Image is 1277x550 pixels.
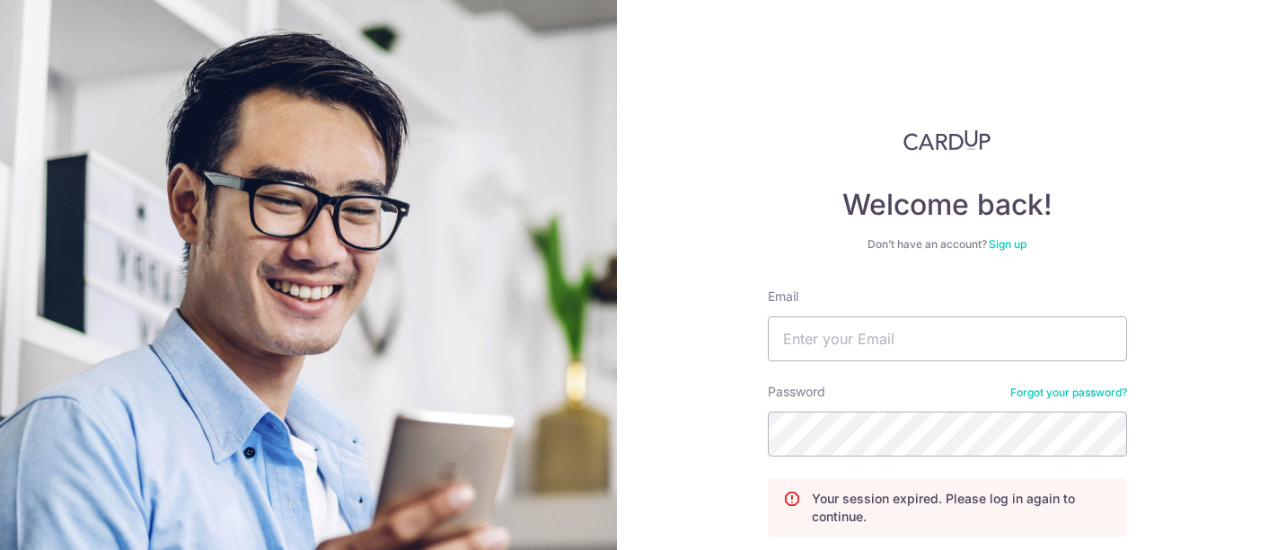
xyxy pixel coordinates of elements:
label: Password [768,383,825,401]
label: Email [768,288,798,306]
div: Don’t have an account? [768,237,1127,252]
img: CardUp Logo [903,129,991,151]
h4: Welcome back! [768,187,1127,223]
a: Sign up [989,237,1026,251]
p: Your session expired. Please log in again to continue. [812,490,1112,526]
a: Forgot your password? [1010,386,1127,400]
input: Enter your Email [768,316,1127,361]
